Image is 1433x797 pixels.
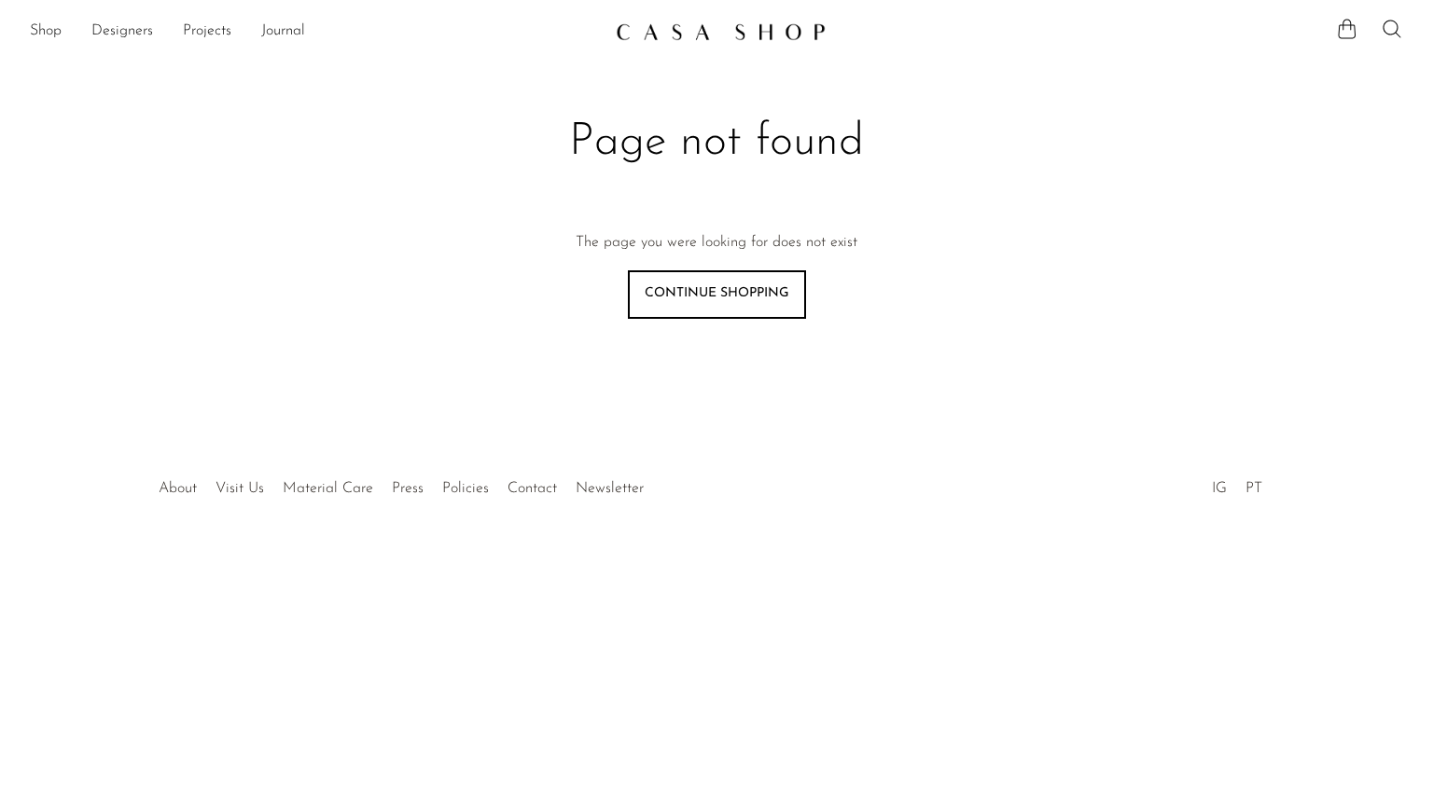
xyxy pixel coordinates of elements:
h1: Page not found [420,114,1013,172]
a: About [159,481,197,496]
a: IG [1212,481,1227,496]
a: Policies [442,481,489,496]
a: Designers [91,20,153,44]
a: Continue shopping [628,270,806,319]
a: Shop [30,20,62,44]
a: Projects [183,20,231,44]
p: The page you were looking for does not exist [576,231,857,255]
a: Press [392,481,424,496]
ul: NEW HEADER MENU [30,16,601,48]
a: Journal [261,20,305,44]
nav: Desktop navigation [30,16,601,48]
ul: Quick links [149,466,653,502]
a: Visit Us [216,481,264,496]
a: Material Care [283,481,373,496]
ul: Social Medias [1203,466,1272,502]
a: Contact [508,481,557,496]
a: PT [1245,481,1262,496]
